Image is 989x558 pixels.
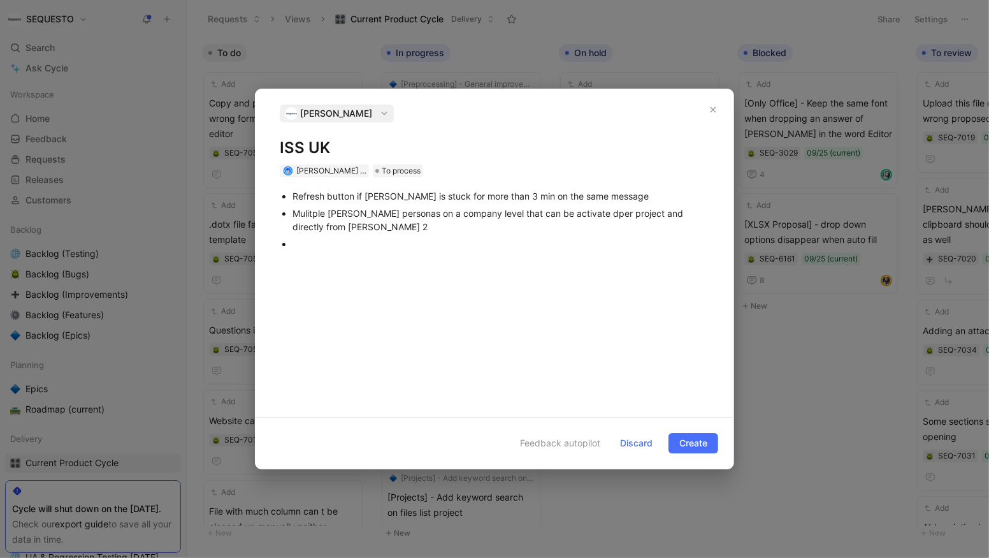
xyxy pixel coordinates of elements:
[373,165,423,177] div: To process
[668,433,718,453] button: Create
[493,435,604,452] button: Feedback autopilot
[520,436,600,451] span: Feedback autopilot
[620,436,653,451] span: Discard
[382,165,421,177] span: To process
[609,433,663,453] button: Discard
[285,107,298,120] img: logo
[292,207,709,233] div: Mulitple [PERSON_NAME] personas on a company level that can be activate dper project and directly...
[280,105,394,122] button: logo[PERSON_NAME]
[292,189,709,203] div: Refresh button if [PERSON_NAME] is stuck for more than 3 min on the same message
[300,106,372,121] span: [PERSON_NAME]
[280,138,709,158] h1: ISS UK
[679,436,707,451] span: Create
[296,166,405,175] span: [PERSON_NAME] t'Serstevens
[284,167,291,174] img: avatar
